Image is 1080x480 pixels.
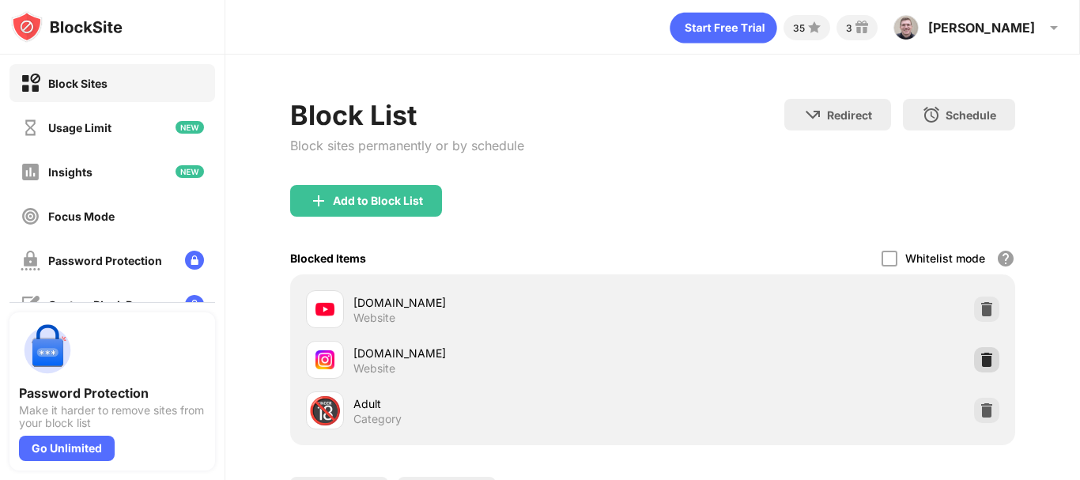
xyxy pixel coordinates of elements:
div: Custom Block Page [48,298,153,312]
div: Password Protection [19,385,206,401]
div: Block sites permanently or by schedule [290,138,524,153]
img: favicons [315,350,334,369]
img: new-icon.svg [176,121,204,134]
img: focus-off.svg [21,206,40,226]
div: Block Sites [48,77,108,90]
div: Website [353,361,395,376]
div: animation [670,12,777,43]
div: Add to Block List [333,195,423,207]
div: [PERSON_NAME] [928,20,1035,36]
img: ACg8ocKqELNzMvlpCM-8-zHcwMv9kaW7nmunmaWkXMuD63rqQhgpz9E=s96-c [893,15,919,40]
div: [DOMAIN_NAME] [353,294,653,311]
img: favicons [315,300,334,319]
img: points-small.svg [805,18,824,37]
div: Blocked Items [290,251,366,265]
div: Usage Limit [48,121,111,134]
div: Focus Mode [48,210,115,223]
img: lock-menu.svg [185,251,204,270]
img: block-on.svg [21,74,40,93]
img: insights-off.svg [21,162,40,182]
div: [DOMAIN_NAME] [353,345,653,361]
img: new-icon.svg [176,165,204,178]
img: logo-blocksite.svg [11,11,123,43]
div: Password Protection [48,254,162,267]
div: Go Unlimited [19,436,115,461]
div: Block List [290,99,524,131]
div: 35 [793,22,805,34]
div: Make it harder to remove sites from your block list [19,404,206,429]
div: 3 [846,22,852,34]
img: time-usage-off.svg [21,118,40,138]
div: Insights [48,165,93,179]
div: Whitelist mode [905,251,985,265]
div: Adult [353,395,653,412]
img: lock-menu.svg [185,295,204,314]
img: reward-small.svg [852,18,871,37]
div: Redirect [827,108,872,122]
div: Schedule [946,108,996,122]
img: password-protection-off.svg [21,251,40,270]
img: customize-block-page-off.svg [21,295,40,315]
div: Category [353,412,402,426]
div: 🔞 [308,395,342,427]
img: push-password-protection.svg [19,322,76,379]
div: Website [353,311,395,325]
